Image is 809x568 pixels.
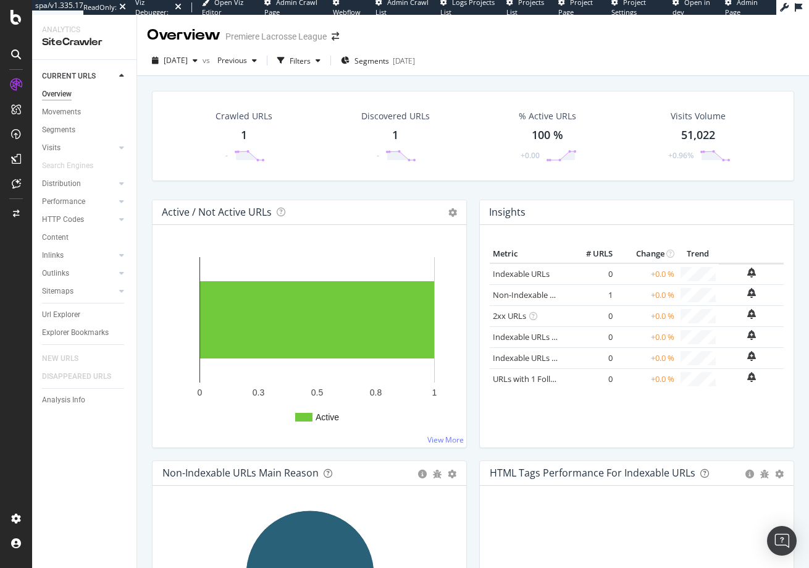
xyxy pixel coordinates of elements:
[42,88,128,101] a: Overview
[747,372,756,382] div: bell-plus
[668,150,694,161] div: +0.96%
[336,51,420,70] button: Segments[DATE]
[42,213,84,226] div: HTTP Codes
[747,309,756,319] div: bell-plus
[519,110,576,122] div: % Active URLs
[490,245,566,263] th: Metric
[354,56,389,66] span: Segments
[42,159,106,172] a: Search Engines
[616,305,677,326] td: +0.0 %
[42,106,128,119] a: Movements
[42,70,115,83] a: CURRENT URLS
[490,467,695,479] div: HTML Tags Performance for Indexable URLs
[42,25,127,35] div: Analytics
[681,127,715,143] div: 51,022
[42,326,109,339] div: Explorer Bookmarks
[418,470,427,478] div: circle-info
[747,268,756,278] div: bell-plus
[566,347,616,368] td: 0
[671,110,726,122] div: Visits Volume
[147,25,220,46] div: Overview
[83,2,117,12] div: ReadOnly:
[42,231,69,244] div: Content
[332,32,339,41] div: arrow-right-arrow-left
[42,106,81,119] div: Movements
[42,177,81,190] div: Distribution
[212,51,262,70] button: Previous
[42,159,93,172] div: Search Engines
[361,110,430,122] div: Discovered URLs
[42,177,115,190] a: Distribution
[42,88,72,101] div: Overview
[42,394,85,407] div: Analysis Info
[747,351,756,361] div: bell-plus
[42,70,96,83] div: CURRENT URLS
[162,467,319,479] div: Non-Indexable URLs Main Reason
[448,470,456,478] div: gear
[493,331,596,342] a: Indexable URLs with Bad H1
[489,204,526,221] h4: Insights
[42,195,85,208] div: Performance
[198,388,203,397] text: 0
[42,370,111,383] div: DISAPPEARED URLS
[566,245,616,263] th: # URLS
[767,526,797,556] div: Open Intercom Messenger
[493,310,526,321] a: 2xx URLs
[616,263,677,285] td: +0.0 %
[42,370,124,383] a: DISAPPEARED URLS
[42,267,69,280] div: Outlinks
[747,288,756,298] div: bell-plus
[42,352,91,365] a: NEW URLS
[42,249,115,262] a: Inlinks
[311,388,324,397] text: 0.5
[677,245,719,263] th: Trend
[393,56,415,66] div: [DATE]
[616,326,677,347] td: +0.0 %
[316,412,339,422] text: Active
[42,124,75,137] div: Segments
[566,326,616,347] td: 0
[566,263,616,285] td: 0
[392,127,398,143] div: 1
[377,150,379,161] div: -
[212,55,247,66] span: Previous
[521,150,540,161] div: +0.00
[164,55,188,66] span: 2025 Aug. 11th
[448,208,457,217] i: Options
[333,7,361,17] span: Webflow
[203,55,212,66] span: vs
[493,268,550,279] a: Indexable URLs
[616,245,677,263] th: Change
[775,470,784,478] div: gear
[42,308,80,321] div: Url Explorer
[532,127,563,143] div: 100 %
[42,352,78,365] div: NEW URLS
[493,352,627,363] a: Indexable URLs with Bad Description
[162,245,456,438] svg: A chart.
[432,388,437,397] text: 1
[616,284,677,305] td: +0.0 %
[493,289,568,300] a: Non-Indexable URLs
[42,142,61,155] div: Visits
[433,470,442,478] div: bug
[616,347,677,368] td: +0.0 %
[42,326,128,339] a: Explorer Bookmarks
[225,30,327,43] div: Premiere Lacrosse League
[272,51,325,70] button: Filters
[147,51,203,70] button: [DATE]
[42,124,128,137] a: Segments
[616,368,677,389] td: +0.0 %
[566,284,616,305] td: 1
[225,150,228,161] div: -
[566,305,616,326] td: 0
[42,213,115,226] a: HTTP Codes
[427,434,464,445] a: View More
[42,231,128,244] a: Content
[162,204,272,221] h4: Active / Not Active URLs
[493,373,584,384] a: URLs with 1 Follow Inlink
[747,330,756,340] div: bell-plus
[42,394,128,407] a: Analysis Info
[42,195,115,208] a: Performance
[42,267,115,280] a: Outlinks
[241,127,247,143] div: 1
